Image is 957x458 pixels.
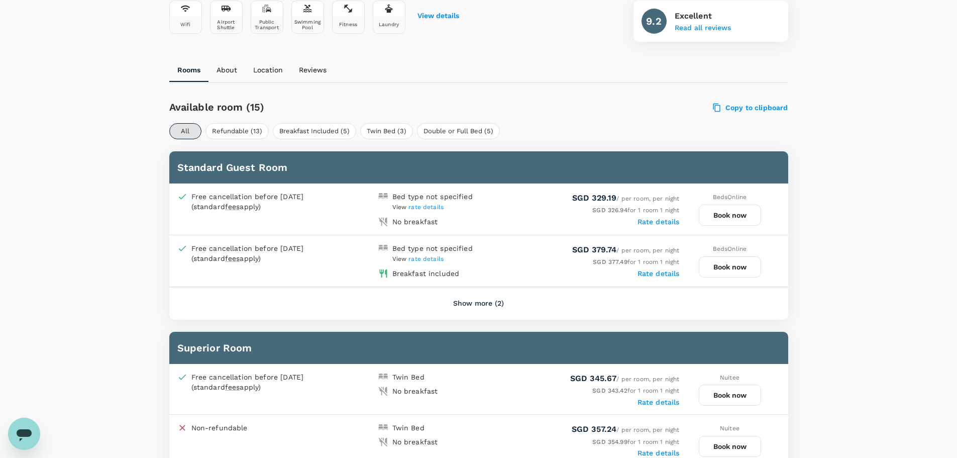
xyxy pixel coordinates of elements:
span: SGD 329.19 [572,193,617,203]
div: Twin Bed [392,423,424,433]
p: Reviews [299,65,327,75]
span: Nuitee [720,374,739,381]
span: SGD 354.99 [592,438,627,445]
div: Fitness [339,22,357,27]
div: Swimming Pool [294,19,322,30]
span: for 1 room 1 night [593,258,679,265]
span: rate details [408,204,444,211]
div: Free cancellation before [DATE] (standard apply) [191,372,327,392]
div: Bed type not specified [392,192,473,202]
span: BedsOnline [713,245,747,252]
button: Read all reviews [675,24,731,32]
button: All [169,123,201,139]
button: View details [417,12,459,20]
span: Nuitee [720,425,739,432]
span: fees [225,203,240,211]
label: Rate details [637,269,680,278]
button: Book now [699,385,761,406]
span: for 1 room 1 night [592,387,679,394]
h6: Standard Guest Room [177,159,780,175]
button: Show more (2) [439,292,518,316]
label: Copy to clipboard [713,103,788,112]
span: for 1 room 1 night [592,207,679,214]
span: fees [225,254,240,262]
span: SGD 326.94 [592,207,627,214]
span: SGD 343.42 [592,387,627,394]
div: Bed type not specified [392,243,473,253]
div: Laundry [379,22,399,27]
button: Refundable (13) [205,123,269,139]
h6: Available room (15) [169,99,528,115]
button: Twin Bed (3) [360,123,413,139]
img: double-bed-icon [378,372,388,382]
span: / per room, per night [570,376,680,383]
iframe: Button to launch messaging window [8,418,40,450]
span: BedsOnline [713,194,747,201]
span: SGD 357.24 [572,424,617,434]
button: Double or Full Bed (5) [417,123,500,139]
div: Twin Bed [392,372,424,382]
span: View [392,204,444,211]
h6: Superior Room [177,340,780,356]
span: SGD 379.74 [572,245,617,254]
h6: 9.2 [646,13,661,29]
div: No breakfast [392,437,438,447]
div: Breakfast included [392,268,460,279]
p: Rooms [177,65,200,75]
span: SGD 345.67 [570,374,617,383]
p: Non-refundable [191,423,248,433]
span: SGD 377.49 [593,258,627,265]
div: Public Transport [253,19,281,30]
img: double-bed-icon [378,243,388,253]
span: fees [225,383,240,391]
span: rate details [408,255,444,262]
p: Excellent [675,10,731,22]
button: Book now [699,436,761,457]
label: Rate details [637,398,680,406]
label: Rate details [637,449,680,457]
span: / per room, per night [572,195,680,202]
button: Book now [699,205,761,226]
span: for 1 room 1 night [592,438,679,445]
div: Free cancellation before [DATE] (standard apply) [191,192,327,212]
p: About [217,65,237,75]
div: No breakfast [392,217,438,227]
img: double-bed-icon [378,423,388,433]
div: No breakfast [392,386,438,396]
p: Location [253,65,283,75]
span: View [392,255,444,262]
div: Free cancellation before [DATE] (standard apply) [191,243,327,263]
label: Rate details [637,218,680,226]
img: double-bed-icon [378,192,388,202]
span: / per room, per night [572,247,680,254]
div: Wifi [180,22,191,27]
button: Book now [699,256,761,278]
span: / per room, per night [572,426,680,433]
div: Airport Shuttle [212,19,240,30]
button: Breakfast Included (5) [273,123,356,139]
